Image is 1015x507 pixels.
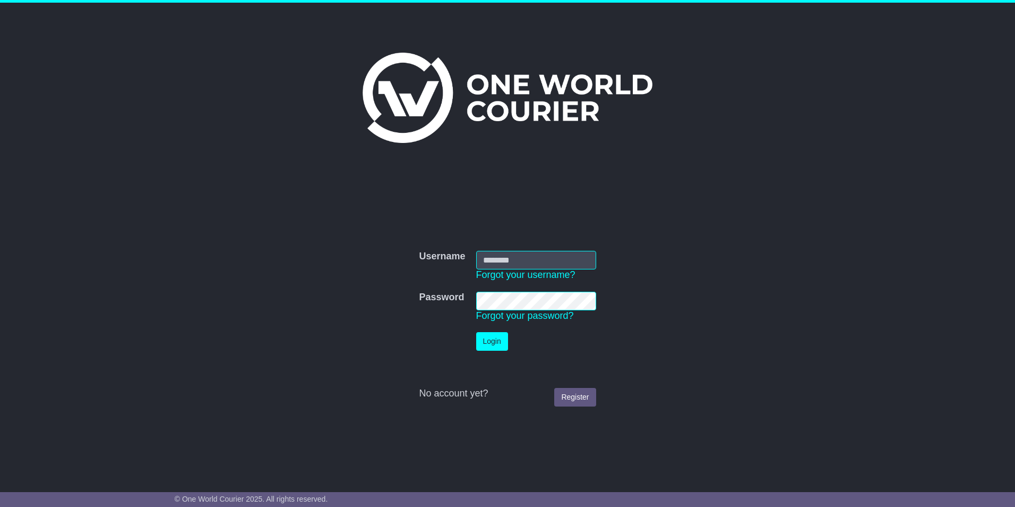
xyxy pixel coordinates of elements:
a: Register [554,388,596,407]
div: No account yet? [419,388,596,400]
span: © One World Courier 2025. All rights reserved. [175,495,328,503]
img: One World [363,53,652,143]
label: Password [419,292,464,303]
label: Username [419,251,465,263]
button: Login [476,332,508,351]
a: Forgot your password? [476,310,574,321]
a: Forgot your username? [476,269,575,280]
